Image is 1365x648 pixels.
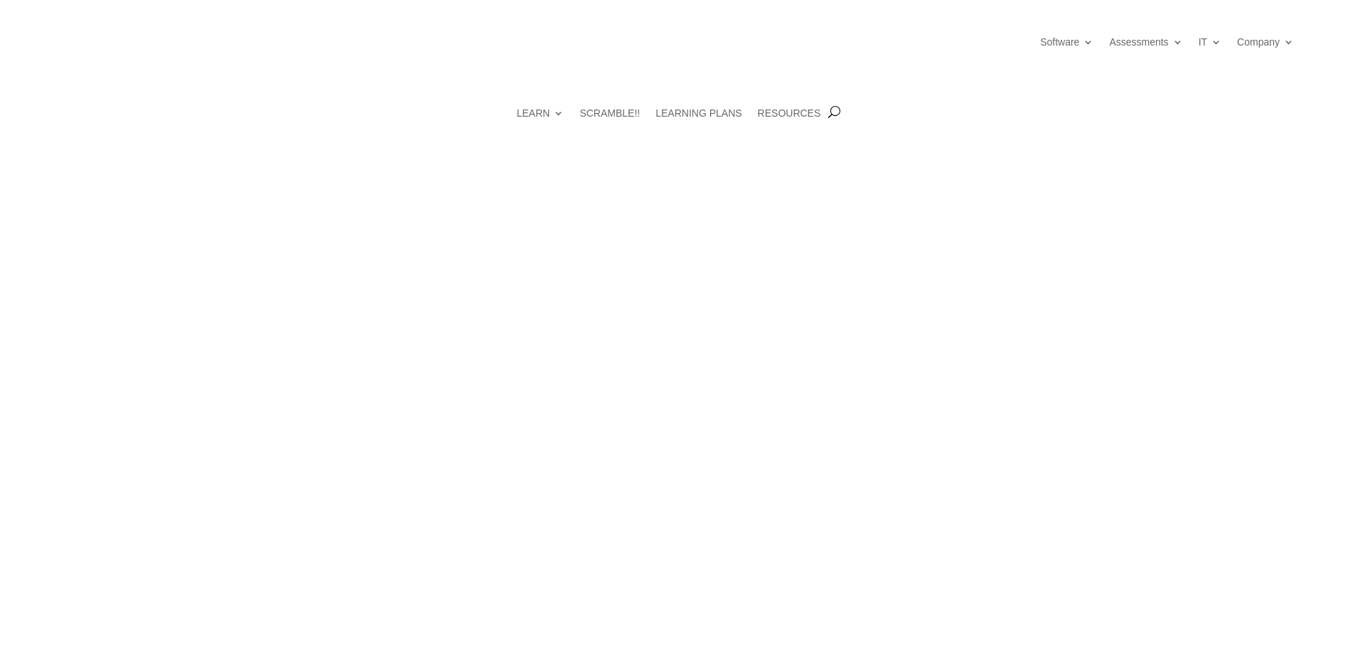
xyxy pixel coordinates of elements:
a: RESOURCES [758,107,821,139]
a: LEARN [517,107,564,139]
a: Software [1040,14,1093,70]
a: Assessments [1109,14,1182,70]
a: IT [1199,14,1221,70]
a: Company [1237,14,1294,70]
a: LEARNING PLANS [655,107,742,139]
a: SCRAMBLE!! [579,107,640,139]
